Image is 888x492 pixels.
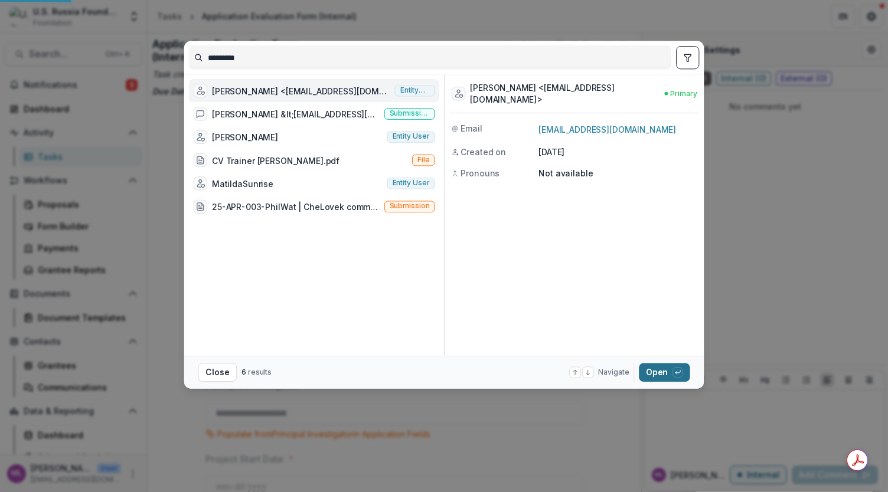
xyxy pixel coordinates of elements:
[470,81,660,106] div: [PERSON_NAME] <[EMAIL_ADDRESS][DOMAIN_NAME]>
[670,88,697,99] span: Primary
[538,125,676,135] a: [EMAIL_ADDRESS][DOMAIN_NAME]
[417,156,430,164] span: File
[212,154,339,166] div: CV Trainer [PERSON_NAME].pdf
[212,108,380,120] div: [PERSON_NAME] &lt;[EMAIL_ADDRESS][DOMAIN_NAME]&gt; [PERSON_NAME] Can you please specify whether s...
[212,84,390,97] div: [PERSON_NAME] <[EMAIL_ADDRESS][DOMAIN_NAME]>
[390,109,430,117] span: Submission comment
[393,179,430,187] span: Entity user
[461,146,506,158] span: Created on
[598,367,629,378] span: Navigate
[212,178,273,190] div: MatildaSunrise
[390,202,430,211] span: Submission
[538,167,697,179] p: Not available
[393,133,430,141] span: Entity user
[241,368,246,376] span: 6
[212,131,278,143] div: [PERSON_NAME]
[461,167,500,179] span: Pronouns
[461,123,482,135] span: Email
[538,146,697,158] p: [DATE]
[212,201,380,213] div: 25-APR-003-PhilWat | СheLovek community (We aim to create a community for people facing difficult...
[198,363,237,382] button: Close
[676,46,699,69] button: toggle filters
[248,368,272,376] span: results
[639,363,690,382] button: Open
[400,86,430,94] span: Entity user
